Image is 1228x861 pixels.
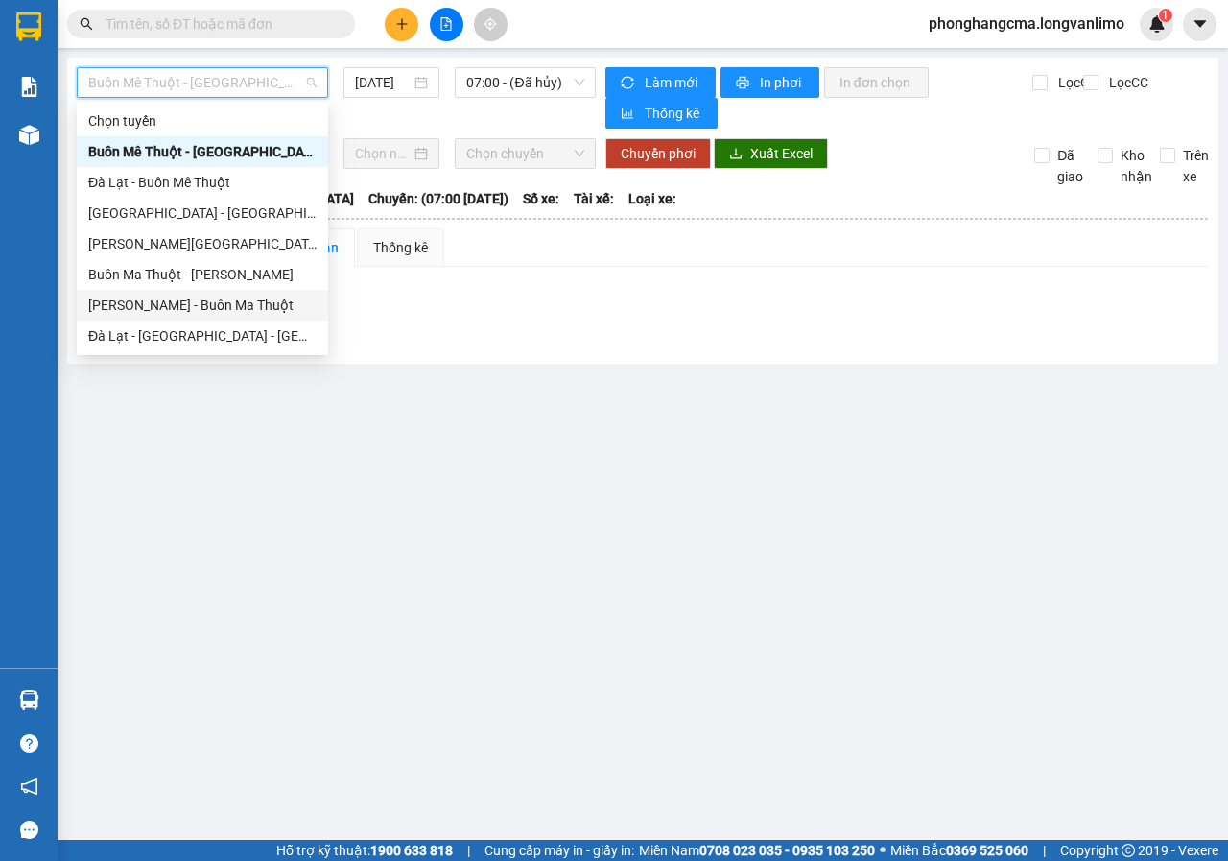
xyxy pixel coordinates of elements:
[913,12,1140,36] span: phonghangcma.longvanlimo
[439,17,453,31] span: file-add
[645,103,702,124] span: Thống kê
[466,68,583,97] span: 07:00 - (Đã hủy)
[574,188,614,209] span: Tài xế:
[19,77,39,97] img: solution-icon
[88,110,317,132] div: Chọn tuyến
[1159,9,1172,22] sup: 1
[946,843,1028,858] strong: 0369 525 060
[1050,145,1091,187] span: Đã giao
[466,139,583,168] span: Chọn chuyến
[370,843,453,858] strong: 1900 633 818
[20,734,38,753] span: question-circle
[639,840,875,861] span: Miền Nam
[523,188,559,209] span: Số xe:
[77,167,328,198] div: Đà Lạt - Buôn Mê Thuột
[474,8,508,41] button: aim
[88,264,317,285] div: Buôn Ma Thuột - [PERSON_NAME]
[355,143,411,164] input: Chọn ngày
[20,821,38,839] span: message
[88,203,317,224] div: [GEOGRAPHIC_DATA] - [GEOGRAPHIC_DATA] (Cao tốc)
[88,295,317,316] div: [PERSON_NAME] - Buôn Ma Thuột
[77,198,328,228] div: Nha Trang - Sài Gòn (Cao tốc)
[1175,145,1216,187] span: Trên xe
[19,125,39,145] img: warehouse-icon
[77,106,328,136] div: Chọn tuyến
[395,17,409,31] span: plus
[1183,8,1216,41] button: caret-down
[720,67,819,98] button: printerIn phơi
[1148,15,1166,33] img: icon-new-feature
[1113,145,1160,187] span: Kho nhận
[276,840,453,861] span: Hỗ trợ kỹ thuật:
[484,840,634,861] span: Cung cấp máy in - giấy in:
[88,233,317,254] div: [PERSON_NAME][GEOGRAPHIC_DATA]
[1043,840,1046,861] span: |
[1051,72,1100,93] span: Lọc CR
[1192,15,1209,33] span: caret-down
[824,67,929,98] button: In đơn chọn
[605,67,716,98] button: syncLàm mới
[621,107,637,122] span: bar-chart
[760,72,804,93] span: In phơi
[628,188,676,209] span: Loại xe:
[373,237,428,258] div: Thống kê
[16,12,41,41] img: logo-vxr
[714,138,828,169] button: downloadXuất Excel
[605,98,718,129] button: bar-chartThống kê
[736,76,752,91] span: printer
[484,17,497,31] span: aim
[621,76,637,91] span: sync
[80,17,93,31] span: search
[88,325,317,347] div: Đà Lạt - [GEOGRAPHIC_DATA] - [GEOGRAPHIC_DATA]
[355,72,411,93] input: 14/09/2025
[1162,9,1169,22] span: 1
[77,228,328,259] div: Hồ Chí Minh - Đà Lạt
[1101,72,1151,93] span: Lọc CC
[77,136,328,167] div: Buôn Mê Thuột - Đà Lạt
[467,840,470,861] span: |
[88,141,317,162] div: Buôn Mê Thuột - [GEOGRAPHIC_DATA]
[385,8,418,41] button: plus
[880,847,886,854] span: ⚪️
[890,840,1028,861] span: Miền Bắc
[106,13,332,35] input: Tìm tên, số ĐT hoặc mã đơn
[77,321,328,351] div: Đà Lạt - Sài Gòn - Bình Dương
[368,188,508,209] span: Chuyến: (07:00 [DATE])
[605,138,711,169] button: Chuyển phơi
[77,290,328,321] div: Hồ Chí Minh - Buôn Ma Thuột
[1122,844,1135,857] span: copyright
[699,843,875,858] strong: 0708 023 035 - 0935 103 250
[20,777,38,796] span: notification
[19,690,39,710] img: warehouse-icon
[430,8,463,41] button: file-add
[77,259,328,290] div: Buôn Ma Thuột - Hồ Chí Minh
[88,68,317,97] span: Buôn Mê Thuột - Đà Lạt
[88,172,317,193] div: Đà Lạt - Buôn Mê Thuột
[645,72,700,93] span: Làm mới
